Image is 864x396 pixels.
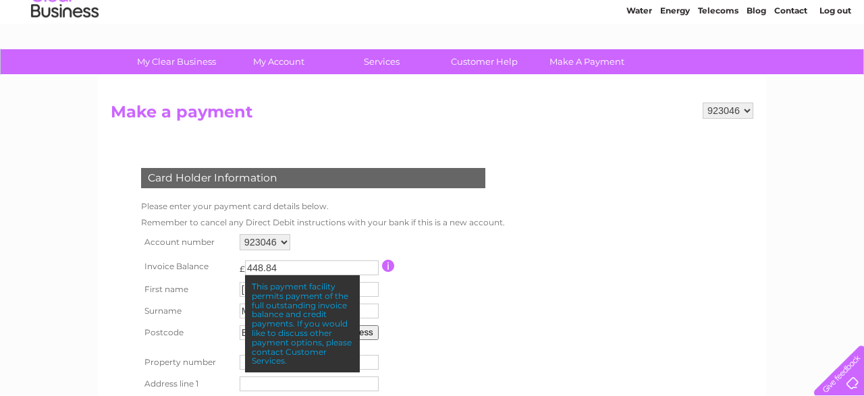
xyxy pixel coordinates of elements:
td: Please enter your payment card details below. [138,198,508,215]
a: Water [626,57,652,67]
div: Card Holder Information [141,168,485,188]
a: My Account [223,49,335,74]
th: Postcode [138,322,236,343]
th: Invoice Balance [138,254,236,279]
h2: Make a payment [111,103,753,128]
th: Surname [138,300,236,322]
div: This payment facility permits payment of the full outstanding invoice balance and credit payments... [245,275,360,372]
a: My Clear Business [121,49,232,74]
a: Blog [747,57,766,67]
input: Information [382,260,395,272]
div: Clear Business is a trading name of Verastar Limited (registered in [GEOGRAPHIC_DATA] No. 3667643... [114,7,752,65]
a: Telecoms [698,57,738,67]
th: Account number [138,231,236,254]
th: Property number [138,351,236,373]
a: Customer Help [429,49,540,74]
th: Address line 1 [138,373,236,395]
th: First name [138,279,236,300]
a: Make A Payment [531,49,643,74]
td: £ [240,257,245,274]
a: Services [326,49,437,74]
img: logo.png [30,35,99,76]
a: Energy [660,57,690,67]
a: 0333 014 3131 [610,7,703,24]
td: Remember to cancel any Direct Debit instructions with your bank if this is a new account. [138,215,508,231]
a: Log out [819,57,851,67]
a: Contact [774,57,807,67]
